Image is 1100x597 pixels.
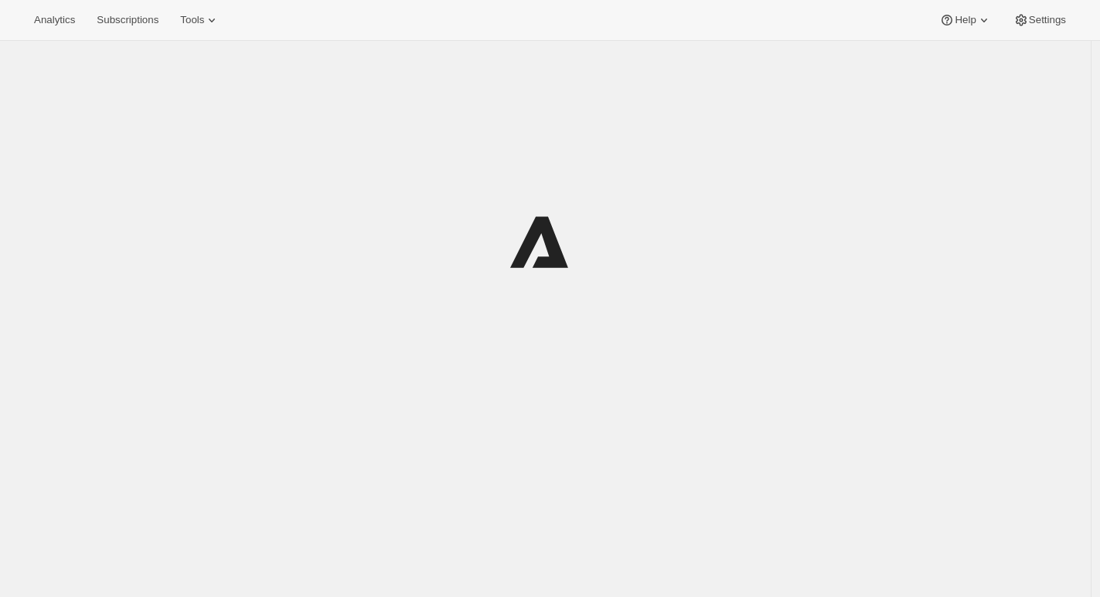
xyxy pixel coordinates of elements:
[25,9,84,31] button: Analytics
[1004,9,1075,31] button: Settings
[97,14,158,26] span: Subscriptions
[171,9,229,31] button: Tools
[87,9,168,31] button: Subscriptions
[955,14,976,26] span: Help
[180,14,204,26] span: Tools
[930,9,1000,31] button: Help
[1029,14,1066,26] span: Settings
[34,14,75,26] span: Analytics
